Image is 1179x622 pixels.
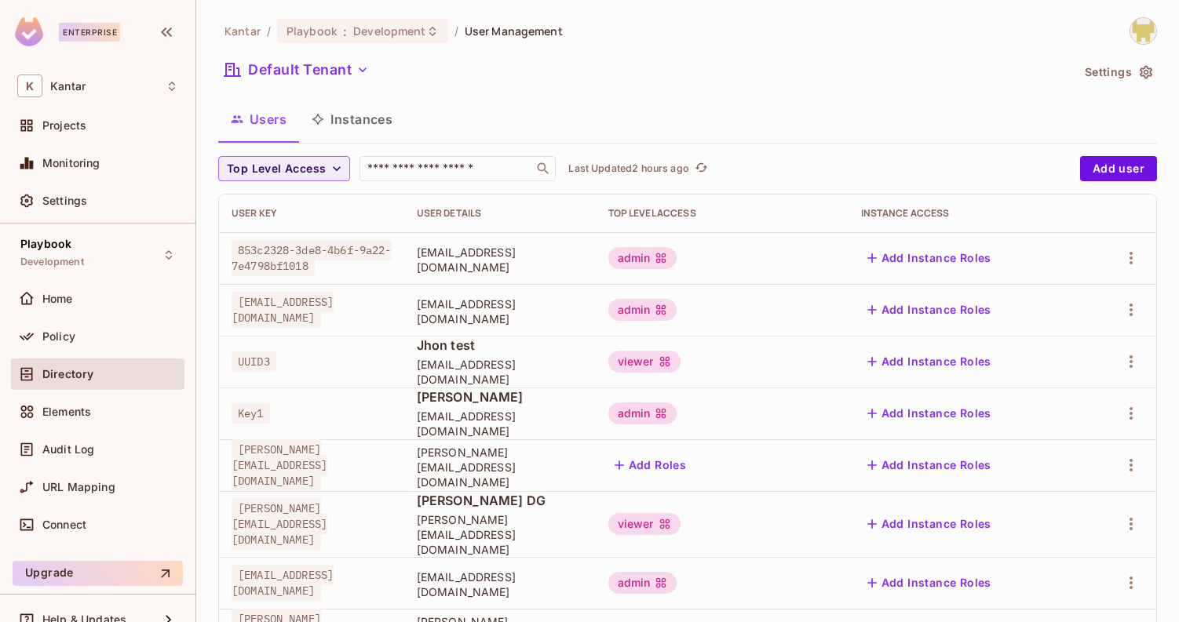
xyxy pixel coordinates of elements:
[218,57,375,82] button: Default Tenant
[689,159,711,178] span: Click to refresh data
[1130,18,1156,44] img: Girishankar.VP@kantar.com
[608,207,836,220] div: Top Level Access
[232,240,392,276] span: 853c2328-3de8-4b6f-9a22-7e4798bf1018
[1080,156,1157,181] button: Add user
[417,388,583,406] span: [PERSON_NAME]
[232,292,334,328] span: [EMAIL_ADDRESS][DOMAIN_NAME]
[20,238,71,250] span: Playbook
[1079,60,1157,85] button: Settings
[42,481,115,493] span: URL Mapping
[232,403,270,424] span: Key1
[42,330,75,343] span: Policy
[17,75,42,97] span: K
[59,23,120,42] div: Enterprise
[232,207,392,220] div: User Key
[353,24,425,38] span: Development
[227,159,326,179] span: Top Level Access
[608,513,681,535] div: viewer
[417,336,583,354] span: Jhon test
[218,156,350,181] button: Top Level Access
[861,297,998,322] button: Add Instance Roles
[454,24,458,38] li: /
[42,293,73,305] span: Home
[417,492,583,509] span: [PERSON_NAME] DG
[417,512,583,557] span: [PERSON_NAME][EMAIL_ADDRESS][DOMAIN_NAME]
[861,246,998,271] button: Add Instance Roles
[861,511,998,537] button: Add Instance Roles
[42,443,94,456] span: Audit Log
[232,565,334,601] span: [EMAIL_ADDRESS][DOMAIN_NAME]
[232,351,276,372] span: UUID3
[608,572,677,594] div: admin
[287,24,337,38] span: Playbook
[417,409,583,438] span: [EMAIL_ADDRESS][DOMAIN_NAME]
[608,351,681,373] div: viewer
[42,406,91,418] span: Elements
[417,445,583,489] span: [PERSON_NAME][EMAIL_ADDRESS][DOMAIN_NAME]
[342,25,348,38] span: :
[232,439,327,491] span: [PERSON_NAME][EMAIL_ADDRESS][DOMAIN_NAME]
[50,80,86,93] span: Workspace: Kantar
[465,24,563,38] span: User Management
[692,159,711,178] button: refresh
[20,256,84,268] span: Development
[861,401,998,426] button: Add Instance Roles
[861,453,998,478] button: Add Instance Roles
[417,245,583,275] span: [EMAIL_ADDRESS][DOMAIN_NAME]
[417,207,583,220] div: User Details
[15,17,43,46] img: SReyMgAAAABJRU5ErkJggg==
[224,24,261,38] span: the active workspace
[42,119,86,132] span: Projects
[417,569,583,599] span: [EMAIL_ADDRESS][DOMAIN_NAME]
[608,247,677,269] div: admin
[861,570,998,595] button: Add Instance Roles
[861,349,998,374] button: Add Instance Roles
[417,296,583,326] span: [EMAIL_ADDRESS][DOMAIN_NAME]
[608,402,677,424] div: admin
[568,162,688,175] p: Last Updated 2 hours ago
[695,161,708,176] span: refresh
[42,157,100,169] span: Monitoring
[608,453,693,478] button: Add Roles
[13,561,183,586] button: Upgrade
[42,518,86,531] span: Connect
[218,100,299,139] button: Users
[299,100,405,139] button: Instances
[232,498,327,550] span: [PERSON_NAME][EMAIL_ADDRESS][DOMAIN_NAME]
[417,357,583,387] span: [EMAIL_ADDRESS][DOMAIN_NAME]
[42,368,93,380] span: Directory
[42,195,87,207] span: Settings
[861,207,1071,220] div: Instance Access
[267,24,271,38] li: /
[608,299,677,321] div: admin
